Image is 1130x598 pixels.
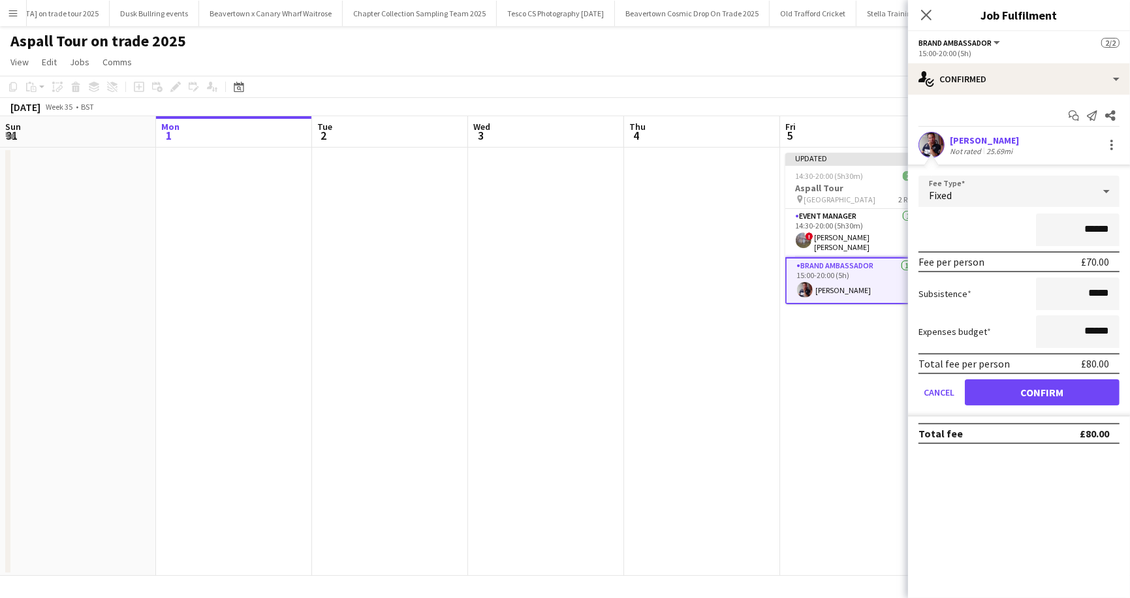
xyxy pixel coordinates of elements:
[1080,427,1109,440] div: £80.00
[1081,357,1109,370] div: £80.00
[908,7,1130,24] h3: Job Fulfilment
[783,128,796,143] span: 5
[81,102,94,112] div: BST
[10,101,40,114] div: [DATE]
[317,121,332,133] span: Tue
[785,121,796,133] span: Fri
[918,379,960,405] button: Cancel
[785,153,932,163] div: Updated
[950,146,984,156] div: Not rated
[918,357,1010,370] div: Total fee per person
[918,255,984,268] div: Fee per person
[159,128,180,143] span: 1
[343,1,497,26] button: Chapter Collection Sampling Team 2025
[785,257,932,304] app-card-role: Brand Ambassador1/115:00-20:00 (5h)[PERSON_NAME]
[918,48,1120,58] div: 15:00-20:00 (5h)
[37,54,62,71] a: Edit
[65,54,95,71] a: Jobs
[965,379,1120,405] button: Confirm
[97,54,137,71] a: Comms
[984,146,1015,156] div: 25.69mi
[856,1,947,26] button: Stella Trainings 2025
[5,54,34,71] a: View
[3,128,21,143] span: 31
[918,427,963,440] div: Total fee
[10,31,186,51] h1: Aspall Tour on trade 2025
[615,1,770,26] button: Beavertown Cosmic Drop On Trade 2025
[70,56,89,68] span: Jobs
[199,1,343,26] button: Beavertown x Canary Wharf Waitrose
[42,56,57,68] span: Edit
[785,209,932,257] app-card-role: Event Manager1/114:30-20:00 (5h30m)![PERSON_NAME] [PERSON_NAME]
[1081,255,1109,268] div: £70.00
[110,1,199,26] button: Dusk Bullring events
[908,63,1130,95] div: Confirmed
[315,128,332,143] span: 2
[785,182,932,194] h3: Aspall Tour
[899,195,921,204] span: 2 Roles
[806,232,813,240] span: !
[918,38,1002,48] button: Brand Ambassador
[161,121,180,133] span: Mon
[918,326,991,338] label: Expenses budget
[785,153,932,304] app-job-card: Updated14:30-20:00 (5h30m)2/2Aspall Tour [GEOGRAPHIC_DATA]2 RolesEvent Manager1/114:30-20:00 (5h3...
[43,102,76,112] span: Week 35
[473,121,490,133] span: Wed
[796,171,864,181] span: 14:30-20:00 (5h30m)
[804,195,876,204] span: [GEOGRAPHIC_DATA]
[929,189,952,202] span: Fixed
[770,1,856,26] button: Old Trafford Cricket
[627,128,646,143] span: 4
[918,288,971,300] label: Subsistence
[102,56,132,68] span: Comms
[10,56,29,68] span: View
[1101,38,1120,48] span: 2/2
[5,121,21,133] span: Sun
[471,128,490,143] span: 3
[629,121,646,133] span: Thu
[903,171,921,181] span: 2/2
[497,1,615,26] button: Tesco CS Photography [DATE]
[918,38,992,48] span: Brand Ambassador
[950,134,1019,146] div: [PERSON_NAME]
